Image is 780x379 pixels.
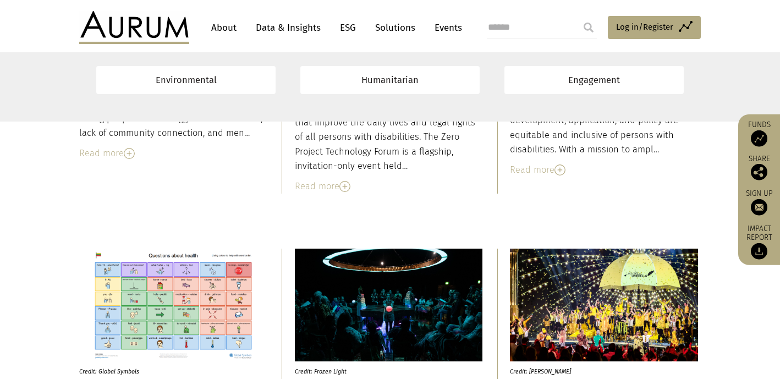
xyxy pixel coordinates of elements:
a: Impact report [744,223,774,260]
a: About [206,18,242,38]
a: ESG [334,18,361,38]
p: Credit: Global Symbols [79,361,257,376]
img: Sign up to our newsletter [751,199,767,215]
a: Funds [744,119,774,146]
img: Access Funds [751,130,767,146]
p: Credit: Frozen Light [295,361,473,376]
img: Read More [124,148,135,159]
img: Read More [339,181,350,192]
p: Credit: [PERSON_NAME] [510,361,688,376]
a: Environmental [96,66,276,94]
a: Events [429,18,462,38]
div: Share [744,155,774,180]
img: Aurum [79,11,189,44]
a: Data & Insights [250,18,326,38]
div: Read more [295,179,483,194]
a: Humanitarian [300,66,480,94]
div: Read more [79,146,267,161]
a: Solutions [370,18,421,38]
a: Engagement [504,66,684,94]
div: The Zero Project finds and shares solutions that improve the daily lives and legal rights of all ... [295,101,483,174]
input: Submit [578,17,600,39]
img: Read More [554,164,565,175]
div: Read more [510,163,698,177]
a: Log in/Register [608,16,701,39]
a: Sign up [744,188,774,215]
span: Log in/Register [616,20,673,34]
img: Share this post [751,163,767,180]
